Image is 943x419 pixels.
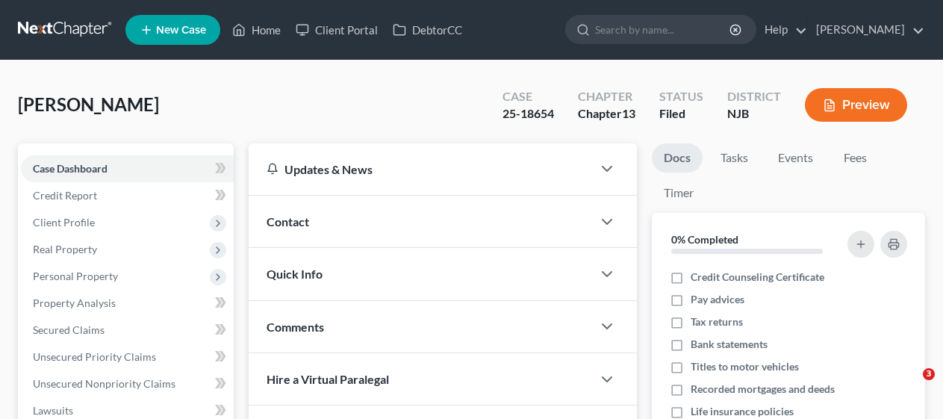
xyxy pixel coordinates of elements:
[33,243,97,255] span: Real Property
[21,317,234,344] a: Secured Claims
[757,16,807,43] a: Help
[288,16,385,43] a: Client Portal
[33,350,156,363] span: Unsecured Priority Claims
[691,314,743,329] span: Tax returns
[709,143,760,173] a: Tasks
[805,88,907,122] button: Preview
[652,179,706,208] a: Timer
[267,267,323,281] span: Quick Info
[578,105,635,122] div: Chapter
[21,370,234,397] a: Unsecured Nonpriority Claims
[691,404,794,419] span: Life insurance policies
[831,143,879,173] a: Fees
[691,382,835,397] span: Recorded mortgages and deeds
[809,16,924,43] a: [PERSON_NAME]
[33,216,95,229] span: Client Profile
[691,270,824,285] span: Credit Counseling Certificate
[691,337,768,352] span: Bank statements
[18,93,159,115] span: [PERSON_NAME]
[622,106,635,120] span: 13
[156,25,206,36] span: New Case
[21,182,234,209] a: Credit Report
[267,320,324,334] span: Comments
[33,189,97,202] span: Credit Report
[691,292,744,307] span: Pay advices
[33,377,175,390] span: Unsecured Nonpriority Claims
[267,161,574,177] div: Updates & News
[33,297,116,309] span: Property Analysis
[892,368,928,404] iframe: Intercom live chat
[727,88,781,105] div: District
[659,88,703,105] div: Status
[659,105,703,122] div: Filed
[267,214,309,229] span: Contact
[691,359,799,374] span: Titles to motor vehicles
[671,233,738,246] strong: 0% Completed
[502,105,554,122] div: 25-18654
[225,16,288,43] a: Home
[33,162,108,175] span: Case Dashboard
[502,88,554,105] div: Case
[595,16,732,43] input: Search by name...
[33,270,118,282] span: Personal Property
[267,372,389,386] span: Hire a Virtual Paralegal
[21,290,234,317] a: Property Analysis
[923,368,935,380] span: 3
[652,143,703,173] a: Docs
[766,143,825,173] a: Events
[33,323,105,336] span: Secured Claims
[385,16,470,43] a: DebtorCC
[33,404,73,417] span: Lawsuits
[727,105,781,122] div: NJB
[578,88,635,105] div: Chapter
[21,344,234,370] a: Unsecured Priority Claims
[21,155,234,182] a: Case Dashboard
